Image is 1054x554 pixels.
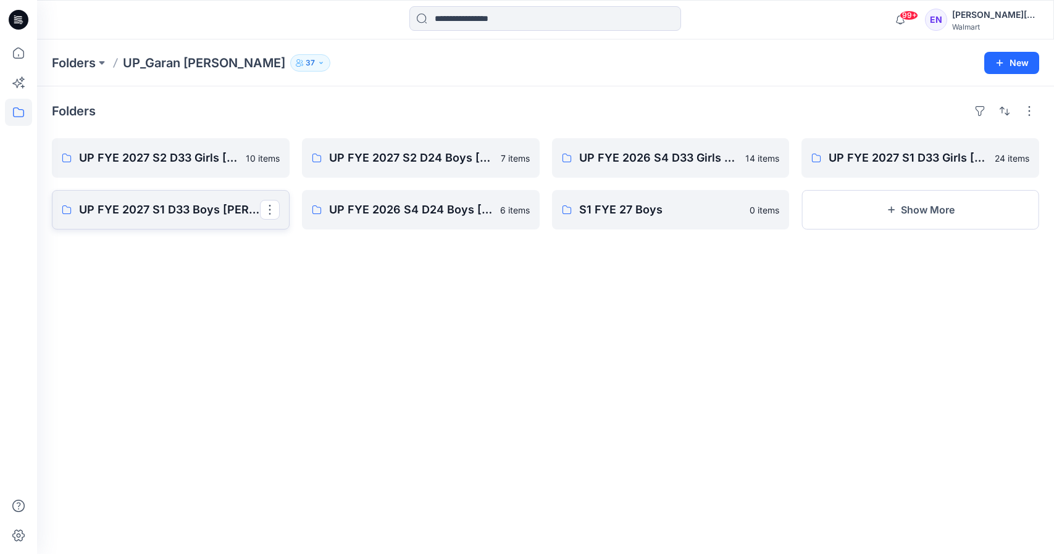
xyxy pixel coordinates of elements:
div: Walmart [952,22,1039,31]
p: 14 items [745,152,779,165]
a: UP FYE 2027 S2 D33 Girls [PERSON_NAME]10 items [52,138,290,178]
button: Show More [801,190,1039,229]
a: UP FYE 2027 S2 D24 Boys [PERSON_NAME]7 items [302,138,540,178]
h4: Folders [52,104,96,118]
button: 37 [290,54,330,72]
p: 7 items [501,152,530,165]
a: S1 FYE 27 Boys0 items [552,190,790,229]
p: 37 [306,56,315,70]
a: UP FYE 2026 S4 D33 Girls [PERSON_NAME]14 items [552,138,790,178]
p: UP FYE 2027 S2 D24 Boys [PERSON_NAME] [329,149,493,167]
p: 6 items [500,204,530,217]
p: S1 FYE 27 Boys [579,201,743,218]
a: UP FYE 2026 S4 D24 Boys [PERSON_NAME]6 items [302,190,540,229]
p: 24 items [995,152,1029,165]
button: New [984,52,1039,74]
a: Folders [52,54,96,72]
a: UP FYE 2027 S1 D33 Boys [PERSON_NAME] [52,190,290,229]
div: EN [925,9,947,31]
p: UP FYE 2027 S1 D33 Boys [PERSON_NAME] [79,201,260,218]
div: [PERSON_NAME][DATE] [952,7,1039,22]
p: UP FYE 2026 S4 D33 Girls [PERSON_NAME] [579,149,738,167]
p: UP FYE 2027 S2 D33 Girls [PERSON_NAME] [79,149,238,167]
p: UP FYE 2027 S1 D33 Girls [PERSON_NAME] [829,149,987,167]
a: UP FYE 2027 S1 D33 Girls [PERSON_NAME]24 items [801,138,1039,178]
p: UP_Garan [PERSON_NAME] [123,54,285,72]
p: 0 items [750,204,779,217]
span: 99+ [900,10,918,20]
p: 10 items [246,152,280,165]
p: UP FYE 2026 S4 D24 Boys [PERSON_NAME] [329,201,493,218]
